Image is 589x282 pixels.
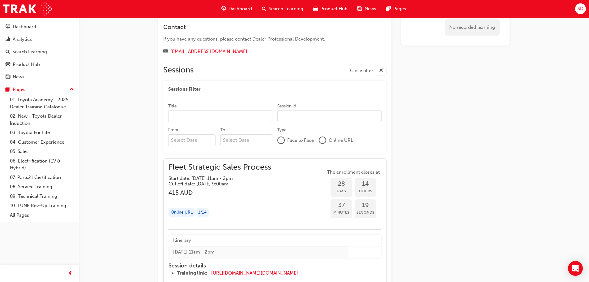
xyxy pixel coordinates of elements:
a: guage-iconDashboard [216,2,257,15]
a: search-iconSearch Learning [257,2,308,15]
span: 14 [355,180,376,188]
span: prev-icon [68,270,73,277]
a: pages-iconPages [381,2,411,15]
span: Sessions Filter [168,86,200,93]
a: 05. Sales [7,147,76,156]
span: Dashboard [228,5,252,12]
div: Title [168,103,177,109]
button: DashboardAnalyticsSearch LearningProduct HubNews [2,20,76,84]
h3: Contact [163,24,364,31]
span: email-icon [163,49,168,54]
button: Pages [2,84,76,95]
span: Days [331,188,352,195]
a: [EMAIL_ADDRESS][DOMAIN_NAME] [170,49,247,54]
a: Product Hub [2,59,76,70]
input: Title [168,110,272,122]
div: If you have any questions, please contact Dealer Professional Development. [163,36,364,43]
span: Product Hub [320,5,348,12]
span: 28 [331,180,352,188]
span: pages-icon [6,87,10,93]
a: 04. Customer Experience [7,137,76,147]
div: Open Intercom Messenger [568,261,583,276]
a: Analytics [2,34,76,45]
span: Hours [355,188,376,195]
button: Fleet Strategic Sales ProcessStart date: [DATE] 11am - 2pm Cut off date: [DATE] 9:00am 415 AUDOnl... [169,164,381,225]
span: car-icon [313,5,318,13]
span: News [365,5,376,12]
div: No recorded learning [445,19,500,36]
span: guage-icon [221,5,226,13]
input: From [168,134,216,146]
a: 08. Service Training [7,182,76,192]
span: search-icon [6,49,10,55]
span: news-icon [357,5,362,13]
span: Pages [393,5,406,12]
span: up-icon [70,85,74,93]
span: search-icon [262,5,266,13]
div: Email [163,48,364,55]
span: chart-icon [6,37,10,42]
span: guage-icon [6,24,10,30]
div: Online URL [169,208,195,217]
span: Search Learning [269,5,303,12]
input: Session Id [277,110,382,122]
div: Session Id [277,103,296,109]
a: car-iconProduct Hub [308,2,352,15]
div: Type [277,127,287,133]
div: Dashboard [13,23,36,30]
h5: Start date: [DATE] 11am - 2pm [169,176,261,181]
span: car-icon [6,62,10,67]
span: news-icon [6,74,10,80]
div: From [168,127,178,133]
a: All Pages [7,210,76,220]
span: Online URL [329,137,353,144]
a: 03. Toyota For Life [7,128,76,137]
span: The enrollment closes at [326,169,381,176]
div: Search Learning [12,48,47,55]
a: News [2,71,76,83]
div: Analytics [13,36,32,43]
h4: Session details [169,262,369,269]
div: News [13,73,24,80]
div: Pages [13,86,25,93]
h2: Sessions [163,65,194,76]
td: [DATE] 11am - 2pm [169,246,348,258]
img: Trak [3,2,52,16]
span: SD [578,5,583,12]
span: Seconds [355,209,376,216]
a: 07. Parts21 Certification [7,173,76,182]
div: 1 / 14 [196,208,209,217]
span: Training link: [177,270,207,276]
a: 09. Technical Training [7,192,76,201]
input: To [220,134,273,146]
a: 06. Electrification (EV & Hybrid) [7,156,76,173]
span: Close filter [350,67,373,74]
a: Search Learning [2,46,76,58]
a: [URL][DOMAIN_NAME][DOMAIN_NAME] [211,270,298,276]
a: 01. Toyota Academy - 2025 Dealer Training Catalogue [7,95,76,111]
a: Dashboard [2,21,76,33]
button: SD [575,3,586,14]
th: Itinerary [169,235,348,246]
h5: Cut off date: [DATE] 9:00am [169,181,261,187]
a: 02. New - Toyota Dealer Induction [7,111,76,128]
span: cross-icon [379,67,383,75]
span: pages-icon [386,5,391,13]
span: Minutes [331,209,352,216]
h3: 415 AUD [169,189,271,196]
div: Product Hub [13,61,40,68]
a: 10. TUNE Rev-Up Training [7,201,76,210]
button: Close filter [350,65,386,76]
span: 37 [331,202,352,209]
a: news-iconNews [352,2,381,15]
span: Face to Face [287,137,314,144]
div: To [220,127,225,133]
span: Fleet Strategic Sales Process [169,164,271,171]
span: 19 [355,202,376,209]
